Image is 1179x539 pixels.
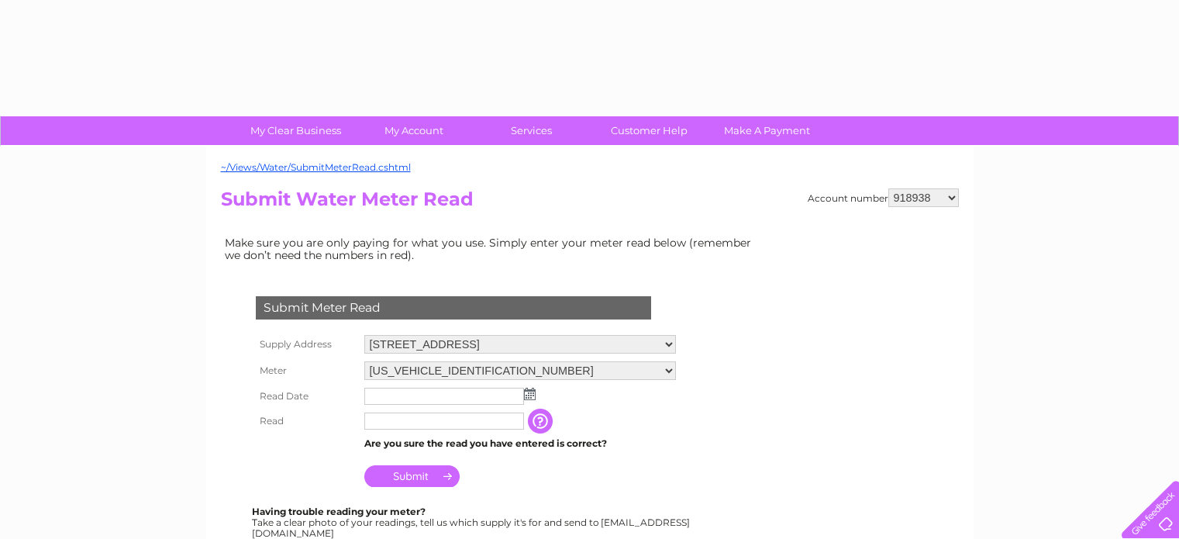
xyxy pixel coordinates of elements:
div: Take a clear photo of your readings, tell us which supply it's for and send to [EMAIL_ADDRESS][DO... [252,506,692,538]
a: ~/Views/Water/SubmitMeterRead.cshtml [221,161,411,173]
td: Make sure you are only paying for what you use. Simply enter your meter read below (remember we d... [221,233,764,265]
a: My Clear Business [232,116,360,145]
h2: Submit Water Meter Read [221,188,959,218]
div: Submit Meter Read [256,296,651,320]
a: My Account [350,116,477,145]
a: Make A Payment [703,116,831,145]
a: Customer Help [585,116,713,145]
td: Are you sure the read you have entered is correct? [360,434,680,454]
th: Meter [252,358,360,384]
th: Supply Address [252,331,360,358]
img: ... [524,388,536,400]
input: Information [528,409,556,434]
b: Having trouble reading your meter? [252,506,426,517]
input: Submit [364,465,460,487]
th: Read [252,409,360,434]
div: Account number [808,188,959,207]
a: Services [467,116,595,145]
th: Read Date [252,384,360,409]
